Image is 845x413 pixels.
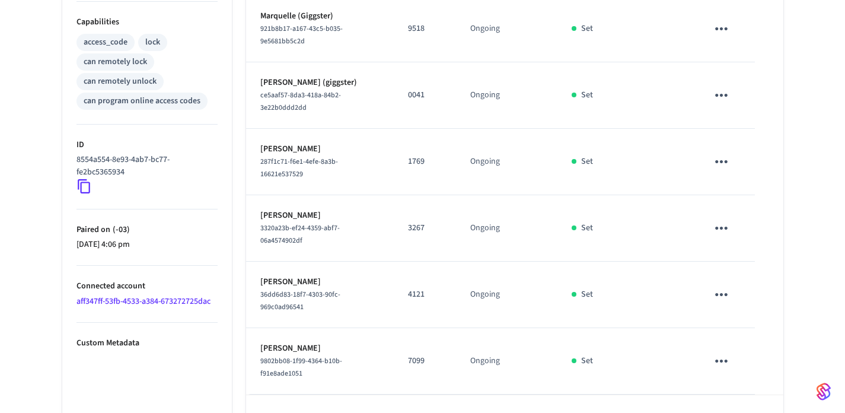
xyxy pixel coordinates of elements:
[456,195,557,262] td: Ongoing
[76,16,218,28] p: Capabilities
[145,36,160,49] div: lock
[581,89,593,101] p: Set
[84,36,127,49] div: access_code
[76,239,218,251] p: [DATE] 4:06 pm
[408,89,442,101] p: 0041
[76,296,211,307] a: aff347ff-53fb-4533-a384-673272725dac
[260,223,340,246] span: 3320a23b-ef24-4359-abf7-06a4574902df
[456,328,557,395] td: Ongoing
[76,337,218,350] p: Custom Metadata
[456,129,557,195] td: Ongoing
[581,222,593,234] p: Set
[260,24,343,46] span: 921b8b17-a167-43c5-b035-9e5681bb5c2d
[581,155,593,168] p: Set
[581,23,593,35] p: Set
[110,224,130,236] span: ( -03 )
[581,355,593,367] p: Set
[260,276,380,288] p: [PERSON_NAME]
[84,75,157,88] div: can remotely unlock
[408,23,442,35] p: 9518
[84,95,200,107] div: can program online access codes
[76,224,218,236] p: Paired on
[408,155,442,168] p: 1769
[408,288,442,301] p: 4121
[260,77,380,89] p: [PERSON_NAME] (giggster)
[76,139,218,151] p: ID
[260,209,380,222] p: [PERSON_NAME]
[260,157,338,179] span: 287f1c71-f6e1-4efe-8a3b-16621e537529
[817,382,831,401] img: SeamLogoGradient.69752ec5.svg
[260,290,340,312] span: 36dd6d83-18f7-4303-90fc-969c0ad96541
[84,56,147,68] div: can remotely lock
[456,62,557,129] td: Ongoing
[260,342,380,355] p: [PERSON_NAME]
[581,288,593,301] p: Set
[76,154,213,179] p: 8554a554-8e93-4ab7-bc77-fe2bc5365934
[456,262,557,328] td: Ongoing
[408,355,442,367] p: 7099
[260,90,341,113] span: ce5aaf57-8da3-418a-84b2-3e22b0ddd2dd
[76,280,218,293] p: Connected account
[408,222,442,234] p: 3267
[260,356,342,379] span: 9802bb08-1f99-4364-b10b-f91e8ade1051
[260,10,380,23] p: Marquelle (Giggster)
[260,143,380,155] p: [PERSON_NAME]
